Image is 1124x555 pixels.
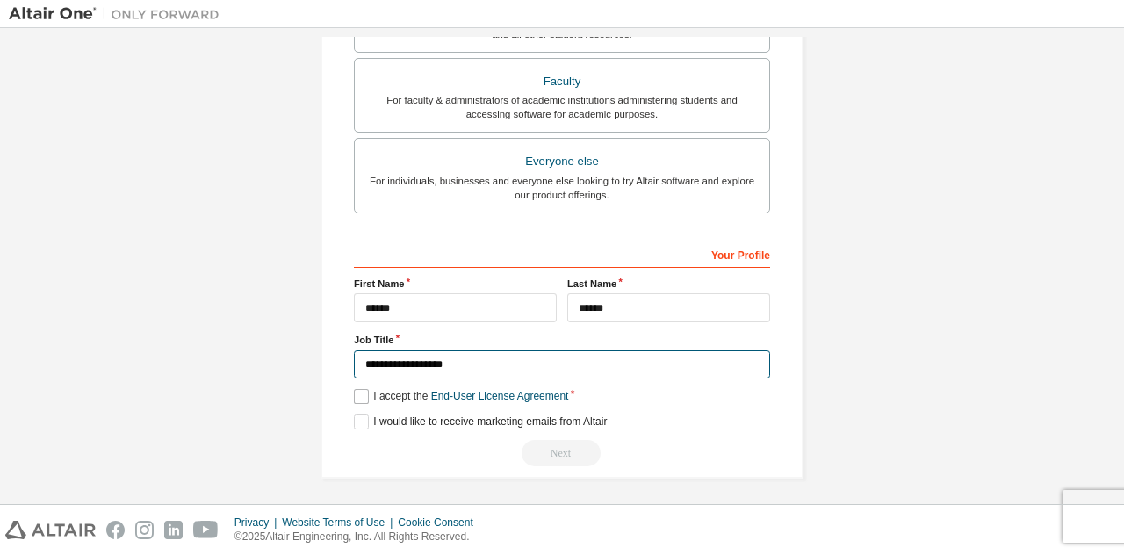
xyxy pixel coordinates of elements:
label: First Name [354,277,557,291]
p: © 2025 Altair Engineering, Inc. All Rights Reserved. [234,530,484,544]
div: For faculty & administrators of academic institutions administering students and accessing softwa... [365,93,759,121]
img: linkedin.svg [164,521,183,539]
img: Altair One [9,5,228,23]
div: Your Profile [354,240,770,268]
img: altair_logo.svg [5,521,96,539]
div: For individuals, businesses and everyone else looking to try Altair software and explore our prod... [365,174,759,202]
div: Website Terms of Use [282,515,398,530]
label: I accept the [354,389,568,404]
img: instagram.svg [135,521,154,539]
label: I would like to receive marketing emails from Altair [354,414,607,429]
img: facebook.svg [106,521,125,539]
div: Everyone else [365,149,759,174]
div: Cookie Consent [398,515,483,530]
label: Job Title [354,333,770,347]
div: Read and acccept EULA to continue [354,440,770,466]
div: Privacy [234,515,282,530]
img: youtube.svg [193,521,219,539]
a: End-User License Agreement [431,390,569,402]
div: Faculty [365,69,759,94]
label: Last Name [567,277,770,291]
